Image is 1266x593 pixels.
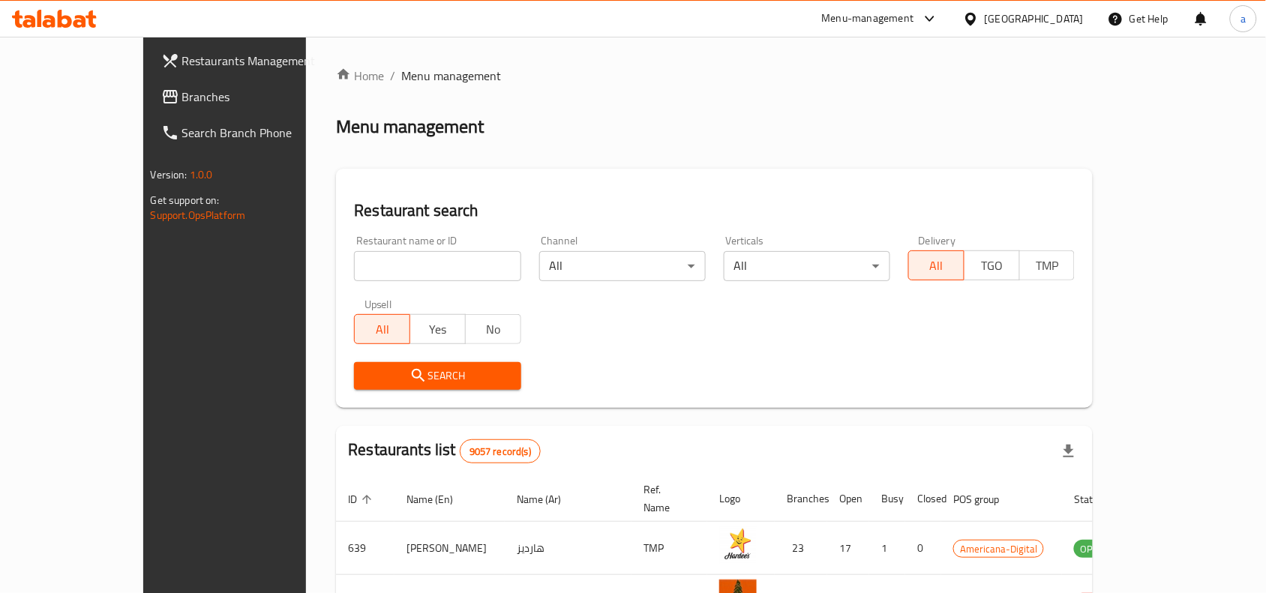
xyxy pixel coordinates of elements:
th: Busy [869,476,905,522]
span: Get support on: [151,190,220,210]
span: Search Branch Phone [182,124,343,142]
button: TMP [1019,250,1075,280]
td: 0 [905,522,941,575]
td: 23 [775,522,827,575]
div: All [724,251,890,281]
td: 639 [336,522,394,575]
span: Restaurants Management [182,52,343,70]
h2: Restaurants list [348,439,541,463]
div: OPEN [1074,540,1111,558]
div: All [539,251,706,281]
button: No [465,314,521,344]
td: TMP [631,522,707,575]
button: TGO [964,250,1020,280]
label: Upsell [364,299,392,310]
span: 9057 record(s) [460,445,540,459]
span: Name (Ar) [517,490,580,508]
div: Menu-management [822,10,914,28]
span: OPEN [1074,541,1111,558]
th: Open [827,476,869,522]
span: Ref. Name [643,481,689,517]
nav: breadcrumb [336,67,1093,85]
label: Delivery [919,235,956,246]
span: Yes [416,319,460,340]
span: Status [1074,490,1123,508]
li: / [390,67,395,85]
span: Name (En) [406,490,472,508]
a: Support.OpsPlatform [151,205,246,225]
span: Version: [151,165,187,184]
span: ID [348,490,376,508]
a: Restaurants Management [149,43,355,79]
span: No [472,319,515,340]
span: All [915,255,958,277]
td: هارديز [505,522,631,575]
button: Yes [409,314,466,344]
span: Menu management [401,67,501,85]
input: Search for restaurant name or ID.. [354,251,520,281]
span: POS group [953,490,1018,508]
span: TGO [970,255,1014,277]
span: TMP [1026,255,1069,277]
th: Logo [707,476,775,522]
h2: Menu management [336,115,484,139]
th: Branches [775,476,827,522]
span: a [1240,10,1246,27]
a: Search Branch Phone [149,115,355,151]
div: [GEOGRAPHIC_DATA] [985,10,1084,27]
a: Branches [149,79,355,115]
td: [PERSON_NAME] [394,522,505,575]
div: Export file [1051,433,1087,469]
td: 17 [827,522,869,575]
button: All [354,314,410,344]
span: All [361,319,404,340]
img: Hardee's [719,526,757,564]
span: Americana-Digital [954,541,1043,558]
td: 1 [869,522,905,575]
th: Closed [905,476,941,522]
span: Search [366,367,508,385]
button: Search [354,362,520,390]
div: Total records count [460,439,541,463]
button: All [908,250,964,280]
h2: Restaurant search [354,199,1075,222]
a: Home [336,67,384,85]
span: 1.0.0 [190,165,213,184]
span: Branches [182,88,343,106]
